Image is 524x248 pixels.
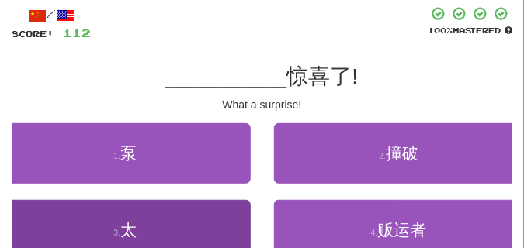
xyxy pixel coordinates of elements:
div: Mastered [428,25,512,36]
div: / [12,6,91,26]
span: Score: [12,29,54,39]
div: What a surprise! [12,97,512,112]
small: 2 . [379,151,386,160]
span: 贩运者 [378,221,427,239]
span: 112 [63,26,91,40]
span: 惊喜了! [286,64,358,88]
small: 3 . [113,228,120,237]
span: 100 % [428,26,453,35]
span: 太 [120,221,137,239]
span: __________ [166,64,287,88]
small: 4 . [371,228,378,237]
small: 1 . [113,151,120,160]
span: 撞破 [386,144,418,162]
span: 泵 [120,144,137,162]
